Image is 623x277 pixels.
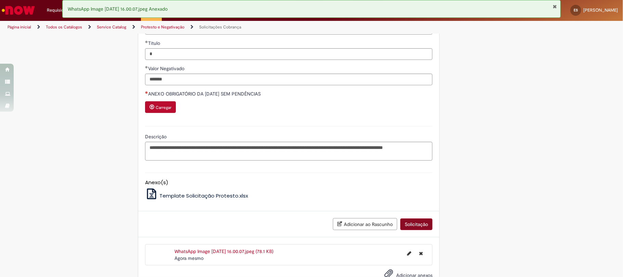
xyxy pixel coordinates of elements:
[145,134,168,140] span: Descrição
[145,101,176,113] button: Carregar anexo de ANEXO OBRIGATÓRIO DA 12.07.01 SEM PENDÊNCIAS Required
[148,91,262,97] span: ANEXO OBRIGATÓRIO DA [DATE] SEM PENDÊNCIAS
[403,248,415,259] button: Editar nome de arquivo WhatsApp Image 2025-08-27 at 16.00.07.jpeg
[141,24,184,30] a: Protesto e Negativação
[174,248,273,254] a: WhatsApp Image [DATE] 16.00.07.jpeg (78.1 KB)
[145,142,432,161] textarea: Descrição
[5,21,410,34] ul: Trilhas de página
[47,7,71,14] span: Requisições
[148,40,161,46] span: Título
[148,65,186,72] span: Valor Negativado
[553,4,557,9] button: Fechar Notificação
[574,8,578,12] span: ES
[97,24,126,30] a: Service Catalog
[145,91,148,94] span: Necessários
[145,48,432,60] input: Título
[145,40,148,43] span: Obrigatório Preenchido
[400,218,432,230] button: Solicitação
[333,218,397,230] button: Adicionar ao Rascunho
[159,192,248,199] span: Template Solicitação Protesto.xlsx
[583,7,618,13] span: [PERSON_NAME]
[8,24,31,30] a: Página inicial
[1,3,36,17] img: ServiceNow
[68,6,168,12] span: WhatsApp Image [DATE] 16.00.07.jpeg Anexado
[156,105,171,110] small: Carregar
[415,248,427,259] button: Excluir WhatsApp Image 2025-08-27 at 16.00.07.jpeg
[199,24,241,30] a: Solicitações Cobrança
[174,255,204,261] time: 28/08/2025 14:05:13
[46,24,82,30] a: Todos os Catálogos
[145,180,432,186] h5: Anexo(s)
[174,255,204,261] span: Agora mesmo
[145,192,248,199] a: Template Solicitação Protesto.xlsx
[145,66,148,68] span: Obrigatório Preenchido
[145,74,432,85] input: Valor Negativado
